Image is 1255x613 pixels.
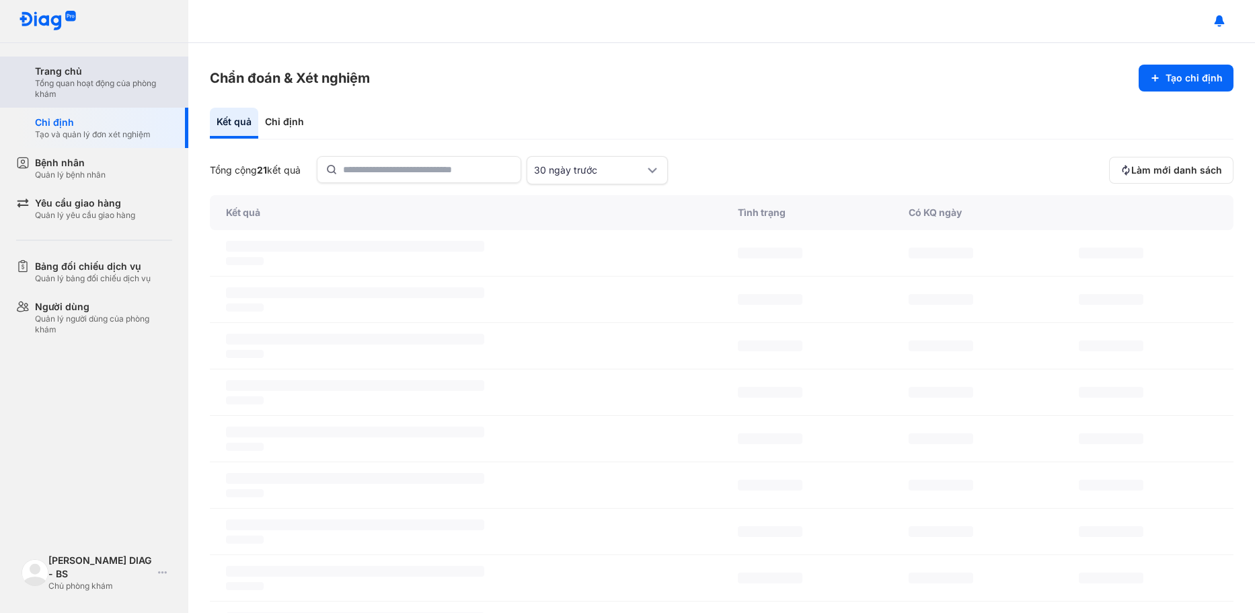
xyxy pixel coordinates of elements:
h3: Chẩn đoán & Xét nghiệm [210,69,370,87]
span: ‌ [738,526,802,537]
span: ‌ [909,573,973,583]
span: ‌ [738,340,802,351]
div: Tạo và quản lý đơn xét nghiệm [35,129,151,140]
button: Tạo chỉ định [1139,65,1233,92]
div: Kết quả [210,195,722,230]
button: Làm mới danh sách [1109,157,1233,184]
span: ‌ [226,350,264,358]
span: ‌ [1079,340,1143,351]
span: ‌ [1079,294,1143,305]
div: Bệnh nhân [35,156,106,170]
div: Chỉ định [258,108,311,139]
div: 30 ngày trước [534,164,644,177]
span: ‌ [226,519,484,530]
span: ‌ [909,294,973,305]
span: ‌ [738,387,802,398]
span: ‌ [1079,573,1143,583]
div: Tổng quan hoạt động của phòng khám [35,78,172,100]
span: ‌ [226,443,264,451]
span: ‌ [226,303,264,312]
span: ‌ [226,427,484,437]
div: Tổng cộng kết quả [210,164,301,177]
div: Có KQ ngày [892,195,1063,230]
div: Quản lý bảng đối chiếu dịch vụ [35,273,151,284]
img: logo [22,559,48,586]
div: Người dùng [35,300,172,314]
span: ‌ [1079,433,1143,444]
span: ‌ [226,334,484,345]
span: ‌ [1079,387,1143,398]
span: ‌ [909,433,973,444]
span: ‌ [909,526,973,537]
span: ‌ [909,387,973,398]
span: ‌ [909,480,973,491]
div: Tình trạng [722,195,892,230]
div: Bảng đối chiếu dịch vụ [35,260,151,273]
span: ‌ [226,582,264,590]
span: ‌ [226,536,264,544]
div: Quản lý người dùng của phòng khám [35,314,172,335]
span: 21 [257,164,267,176]
div: Trang chủ [35,65,172,78]
span: ‌ [1079,480,1143,491]
span: ‌ [226,287,484,298]
div: Yêu cầu giao hàng [35,196,135,210]
span: ‌ [226,489,264,497]
span: ‌ [738,294,802,305]
span: ‌ [226,241,484,252]
div: Quản lý bệnh nhân [35,170,106,180]
span: ‌ [1079,248,1143,258]
span: ‌ [738,573,802,583]
div: Kết quả [210,108,258,139]
span: ‌ [1079,526,1143,537]
span: ‌ [738,248,802,258]
span: ‌ [738,433,802,444]
img: logo [19,11,77,32]
div: Quản lý yêu cầu giao hàng [35,210,135,221]
span: ‌ [738,480,802,491]
span: ‌ [226,396,264,404]
span: ‌ [226,566,484,577]
div: [PERSON_NAME] DIAG - BS [48,554,153,581]
span: ‌ [226,380,484,391]
span: ‌ [226,257,264,265]
span: ‌ [909,340,973,351]
span: Làm mới danh sách [1131,164,1222,177]
span: ‌ [226,473,484,484]
div: Chỉ định [35,116,151,129]
span: ‌ [909,248,973,258]
div: Chủ phòng khám [48,581,153,591]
